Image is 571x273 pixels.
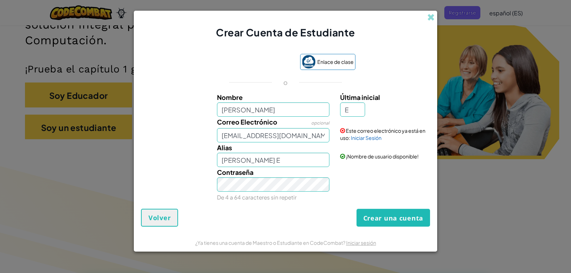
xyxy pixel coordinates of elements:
[217,143,232,152] font: Alias
[217,93,243,101] font: Nombre
[216,26,355,39] font: Crear Cuenta de Estudiante
[212,55,297,70] iframe: Botón Iniciar sesión con Google
[217,168,253,176] font: Contraseña
[340,93,380,101] font: Última inicial
[363,214,423,223] font: Crear una cuenta
[351,135,381,141] font: Iniciar Sesión
[317,59,354,65] font: Enlace de clase
[311,120,329,126] font: opcional
[340,127,425,141] font: Este correo electrónico ya está en uso:
[357,209,430,226] button: Crear una cuenta
[283,78,288,86] font: o
[346,153,419,160] font: ¡Nombre de usuario disponible!
[195,239,345,246] font: ¿Ya tienes una cuenta de Maestro o Estudiante en CodeCombat?
[302,55,315,69] img: classlink-logo-small.png
[141,209,178,227] button: Volver
[148,213,171,222] font: Volver
[217,118,277,126] font: Correo Electrónico
[217,194,297,201] font: De 4 a 64 caracteres sin repetir
[346,239,376,246] a: Iniciar sesión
